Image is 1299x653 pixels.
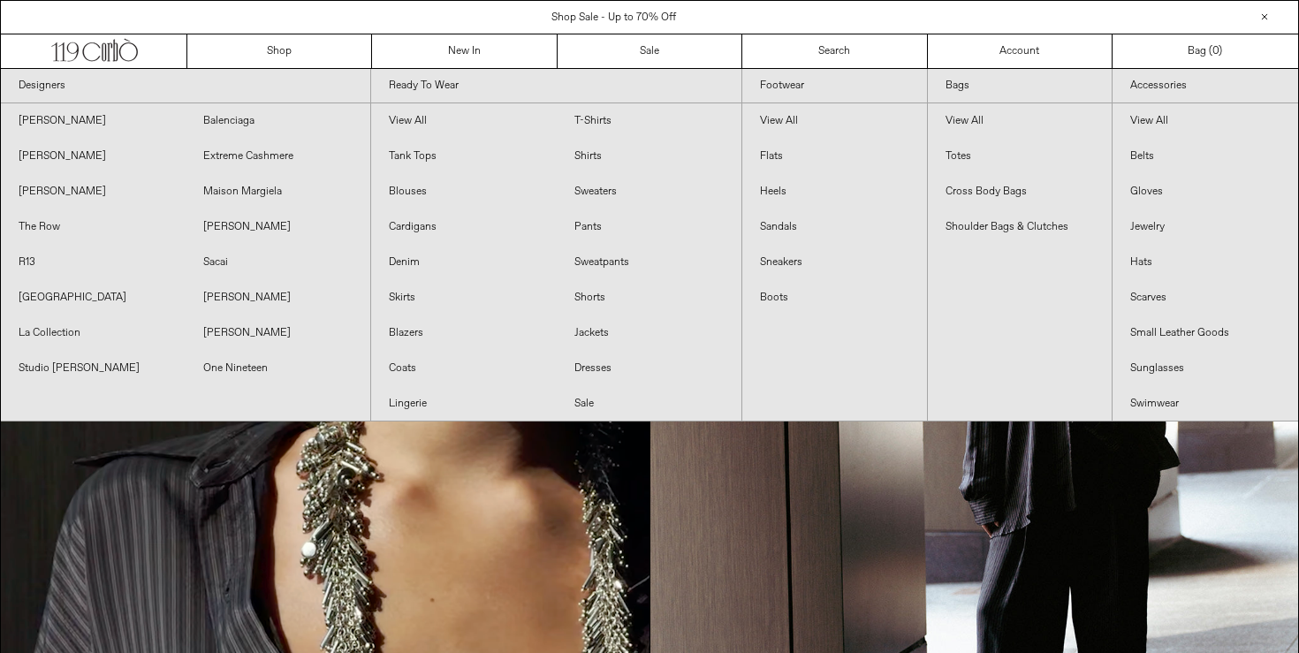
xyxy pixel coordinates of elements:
[557,315,741,351] a: Jackets
[1113,103,1298,139] a: View All
[1,139,186,174] a: [PERSON_NAME]
[557,351,741,386] a: Dresses
[742,103,927,139] a: View All
[928,103,1113,139] a: View All
[371,280,556,315] a: Skirts
[371,174,556,209] a: Blouses
[186,351,370,386] a: One Nineteen
[1113,139,1298,174] a: Belts
[371,351,556,386] a: Coats
[1113,280,1298,315] a: Scarves
[928,69,1113,103] a: Bags
[1,351,186,386] a: Studio [PERSON_NAME]
[186,139,370,174] a: Extreme Cashmere
[1,280,186,315] a: [GEOGRAPHIC_DATA]
[557,280,741,315] a: Shorts
[928,34,1113,68] a: Account
[1113,315,1298,351] a: Small Leather Goods
[371,245,556,280] a: Denim
[1113,174,1298,209] a: Gloves
[557,386,741,421] a: Sale
[742,245,927,280] a: Sneakers
[371,103,556,139] a: View All
[1,209,186,245] a: The Row
[1,245,186,280] a: R13
[186,245,370,280] a: Sacai
[371,386,556,421] a: Lingerie
[742,139,927,174] a: Flats
[1113,351,1298,386] a: Sunglasses
[1,69,370,103] a: Designers
[1212,44,1219,58] span: 0
[371,69,741,103] a: Ready To Wear
[928,209,1113,245] a: Shoulder Bags & Clutches
[1113,69,1298,103] a: Accessories
[742,280,927,315] a: Boots
[742,209,927,245] a: Sandals
[557,245,741,280] a: Sweatpants
[186,174,370,209] a: Maison Margiela
[742,174,927,209] a: Heels
[1,103,186,139] a: [PERSON_NAME]
[186,280,370,315] a: [PERSON_NAME]
[742,34,927,68] a: Search
[1113,209,1298,245] a: Jewelry
[371,139,556,174] a: Tank Tops
[557,103,741,139] a: T-Shirts
[1113,34,1297,68] a: Bag ()
[558,34,742,68] a: Sale
[1,315,186,351] a: La Collection
[928,139,1113,174] a: Totes
[1,174,186,209] a: [PERSON_NAME]
[1113,245,1298,280] a: Hats
[372,34,557,68] a: New In
[557,139,741,174] a: Shirts
[551,11,676,25] a: Shop Sale - Up to 70% Off
[742,69,927,103] a: Footwear
[557,174,741,209] a: Sweaters
[186,315,370,351] a: [PERSON_NAME]
[928,174,1113,209] a: Cross Body Bags
[1212,43,1222,59] span: )
[1113,386,1298,421] a: Swimwear
[187,34,372,68] a: Shop
[557,209,741,245] a: Pants
[371,209,556,245] a: Cardigans
[186,103,370,139] a: Balenciaga
[371,315,556,351] a: Blazers
[186,209,370,245] a: [PERSON_NAME]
